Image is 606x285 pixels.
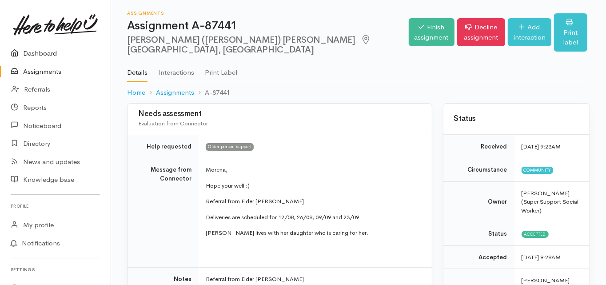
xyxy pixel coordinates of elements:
a: Add interaction [508,18,551,46]
td: Owner [443,181,514,222]
td: Help requested [128,135,199,158]
a: Print label [554,13,587,52]
td: Message from Connector [128,158,199,268]
span: [PERSON_NAME] (Super Support Social Worker) [522,189,579,214]
p: Referral from Elder [PERSON_NAME] [206,197,421,206]
td: Circumstance [443,158,514,182]
a: Details [127,57,148,83]
a: Home [127,88,145,98]
nav: breadcrumb [127,82,590,103]
li: A-87441 [194,88,230,98]
a: Decline assignment [457,18,505,46]
span: Older person support [206,143,254,150]
time: [DATE] 9:28AM [522,253,561,261]
span: Community [522,167,553,174]
a: Print Label [205,57,237,82]
h6: Settings [11,264,100,276]
a: Assignments [156,88,194,98]
a: Finish assignment [409,18,454,46]
h6: Assignments [127,11,409,16]
h3: Status [454,115,579,123]
span: [GEOGRAPHIC_DATA], [GEOGRAPHIC_DATA] [127,34,372,55]
h1: Assignment A-87441 [127,20,409,32]
td: Accepted [443,245,514,269]
h6: Profile [11,200,100,212]
p: [PERSON_NAME] lives with her daughter who is caring for her. [206,229,421,237]
a: Interactions [158,57,194,82]
h3: Needs assessment [138,110,421,118]
p: Referral from Elder [PERSON_NAME] [206,275,421,284]
p: Morena, [206,165,421,174]
time: [DATE] 9:23AM [522,143,561,150]
p: Deliveries are scheduled for 12/08, 26/08, 09/09 and 23/09. [206,213,421,222]
h2: [PERSON_NAME] ([PERSON_NAME]) [PERSON_NAME] [127,35,409,55]
td: Status [443,222,514,246]
p: Hope your well :) [206,181,421,190]
span: Evaluation from Connector [138,120,208,127]
td: Received [443,135,514,158]
span: Accepted [522,231,549,238]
